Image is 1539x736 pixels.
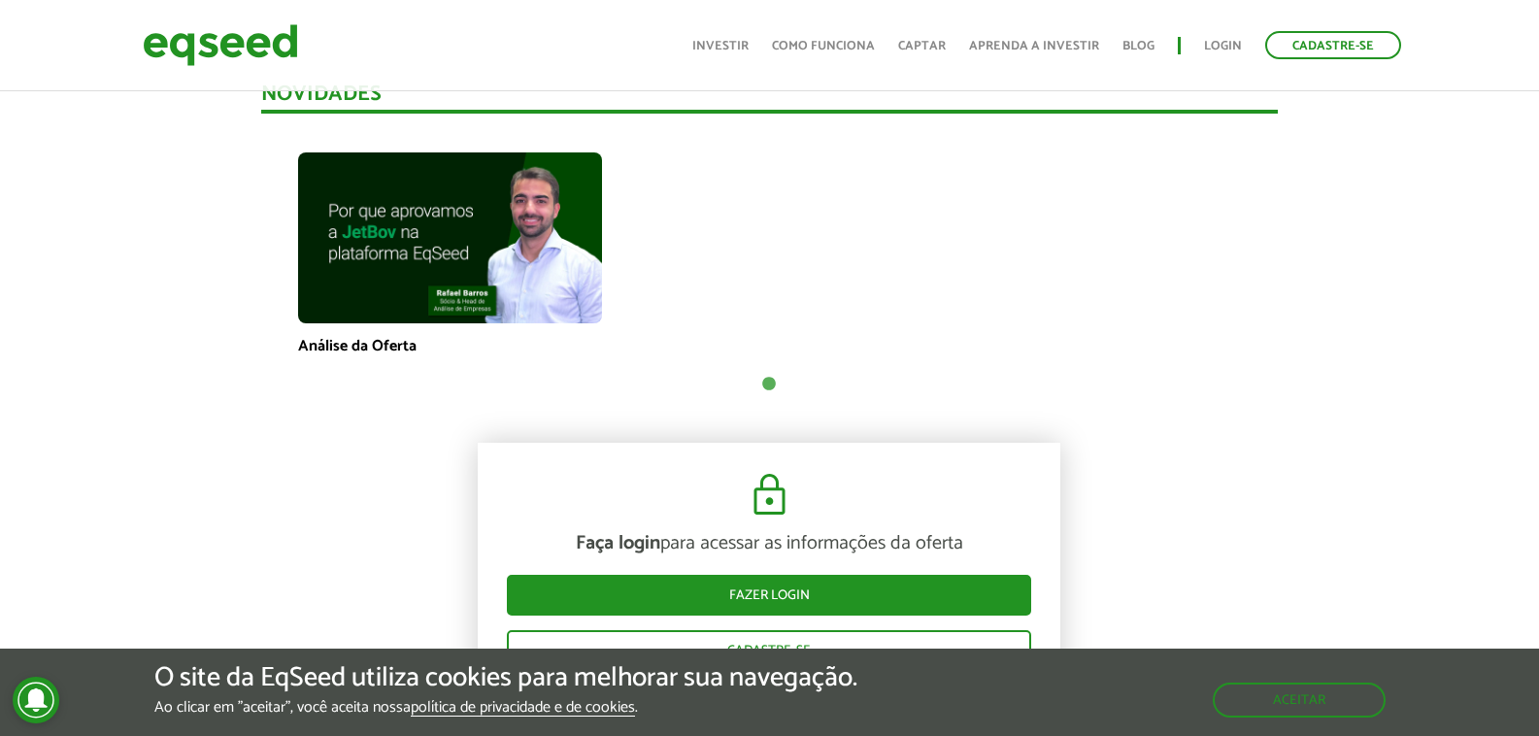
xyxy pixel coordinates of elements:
[143,19,298,71] img: EqSeed
[261,84,1278,114] div: Novidades
[154,663,857,693] h5: O site da EqSeed utiliza cookies para melhorar sua navegação.
[298,152,602,323] img: maxresdefault.jpg
[411,700,635,717] a: política de privacidade e de cookies
[746,472,793,519] img: cadeado.svg
[507,575,1031,616] a: Fazer login
[759,375,779,394] button: 1 of 1
[576,527,660,559] strong: Faça login
[154,698,857,717] p: Ao clicar em "aceitar", você aceita nossa .
[298,337,602,355] p: Análise da Oferta
[1265,31,1401,59] a: Cadastre-se
[1122,40,1154,52] a: Blog
[1204,40,1242,52] a: Login
[692,40,749,52] a: Investir
[898,40,946,52] a: Captar
[772,40,875,52] a: Como funciona
[507,532,1031,555] p: para acessar as informações da oferta
[1213,683,1386,718] button: Aceitar
[969,40,1099,52] a: Aprenda a investir
[507,630,1031,671] a: Cadastre-se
